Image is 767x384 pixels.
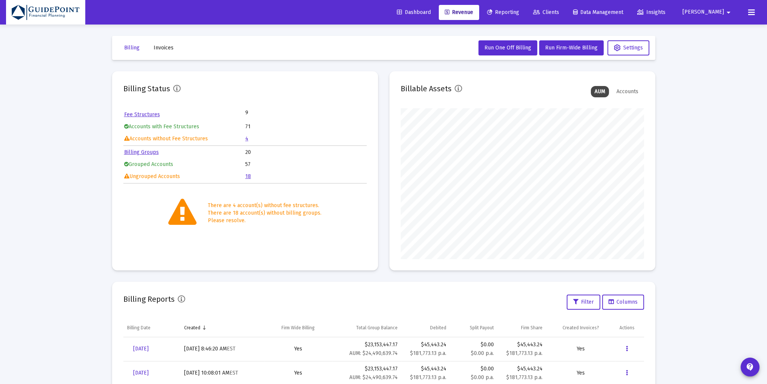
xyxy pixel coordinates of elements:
[264,319,332,337] td: Column Firm Wide Billing
[454,365,494,381] div: $0.00
[208,209,321,217] div: There are 18 account(s) without billing groups.
[614,45,643,51] span: Settings
[332,319,401,337] td: Column Total Group Balance
[487,9,519,15] span: Reporting
[405,365,446,373] div: $45,443.24
[506,350,543,356] small: $181,773.13 p.a.
[245,173,251,180] a: 18
[124,121,245,132] td: Accounts with Fee Structures
[349,374,398,381] small: AUM: $24,490,639.74
[454,341,494,357] div: $0.00
[439,5,479,20] a: Revenue
[607,40,649,55] button: Settings
[481,5,525,20] a: Reporting
[591,86,609,97] div: AUM
[567,5,629,20] a: Data Management
[506,374,543,381] small: $181,773.13 p.a.
[124,171,245,182] td: Ungrouped Accounts
[227,346,235,352] small: EST
[123,319,181,337] td: Column Billing Date
[430,325,446,331] div: Debited
[609,299,638,305] span: Columns
[391,5,437,20] a: Dashboard
[124,45,140,51] span: Billing
[602,295,644,310] button: Columns
[501,341,543,349] div: $45,443.24
[450,319,498,337] td: Column Split Payout
[498,319,546,337] td: Column Firm Share
[124,133,245,144] td: Accounts without Fee Structures
[127,341,155,356] a: [DATE]
[550,345,612,353] div: Yes
[546,319,616,337] td: Column Created Invoices?
[573,299,594,305] span: Filter
[484,45,531,51] span: Run One Off Billing
[631,5,672,20] a: Insights
[616,319,644,337] td: Column Actions
[619,325,635,331] div: Actions
[401,83,452,95] h2: Billable Assets
[336,341,398,357] div: $23,153,447.17
[154,45,174,51] span: Invoices
[745,362,755,372] mat-icon: contact_support
[563,325,599,331] div: Created Invoices?
[405,341,446,349] div: $45,443.24
[127,366,155,381] a: [DATE]
[521,325,543,331] div: Firm Share
[281,325,315,331] div: Firm Wide Billing
[336,365,398,381] div: $23,153,447.17
[724,5,733,20] mat-icon: arrow_drop_down
[184,369,260,377] div: [DATE] 10:08:01 AM
[268,369,328,377] div: Yes
[478,40,537,55] button: Run One Off Billing
[118,40,146,55] button: Billing
[470,325,494,331] div: Split Payout
[545,45,598,51] span: Run Firm-Wide Billing
[245,159,366,170] td: 57
[245,109,306,117] td: 9
[184,345,260,353] div: [DATE] 8:46:20 AM
[637,9,666,15] span: Insights
[245,147,366,158] td: 20
[501,365,543,373] div: $45,443.24
[148,40,180,55] button: Invoices
[245,135,248,142] a: 4
[471,350,494,356] small: $0.00 p.a.
[124,111,160,118] a: Fee Structures
[567,295,600,310] button: Filter
[673,5,742,20] button: [PERSON_NAME]
[539,40,604,55] button: Run Firm-Wide Billing
[397,9,431,15] span: Dashboard
[356,325,398,331] div: Total Group Balance
[533,9,559,15] span: Clients
[124,159,245,170] td: Grouped Accounts
[410,350,446,356] small: $181,773.13 p.a.
[471,374,494,381] small: $0.00 p.a.
[349,350,398,356] small: AUM: $24,490,639.74
[229,370,238,376] small: EST
[573,9,623,15] span: Data Management
[133,370,149,376] span: [DATE]
[613,86,642,97] div: Accounts
[401,319,450,337] td: Column Debited
[682,9,724,15] span: [PERSON_NAME]
[123,83,170,95] h2: Billing Status
[184,325,200,331] div: Created
[445,9,473,15] span: Revenue
[12,5,80,20] img: Dashboard
[208,202,321,209] div: There are 4 account(s) without fee structures.
[133,346,149,352] span: [DATE]
[268,345,328,353] div: Yes
[410,374,446,381] small: $181,773.13 p.a.
[527,5,565,20] a: Clients
[208,217,321,224] div: Please resolve.
[124,149,159,155] a: Billing Groups
[180,319,264,337] td: Column Created
[123,293,175,305] h2: Billing Reports
[245,121,366,132] td: 71
[550,369,612,377] div: Yes
[127,325,151,331] div: Billing Date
